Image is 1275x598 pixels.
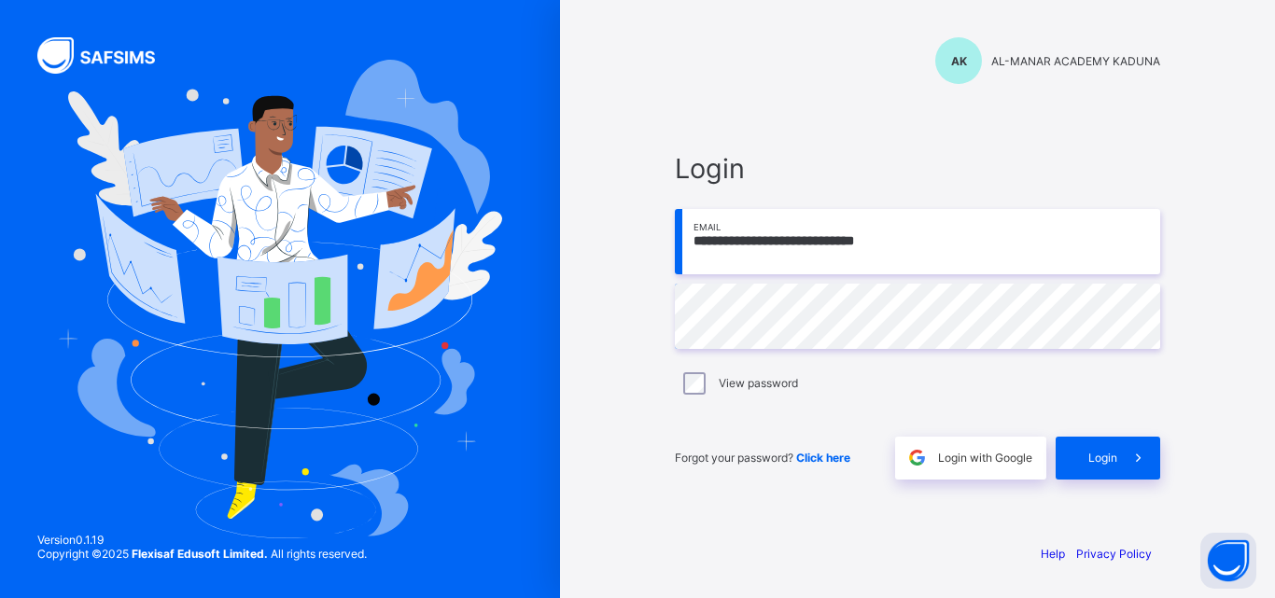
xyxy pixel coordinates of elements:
[58,60,502,537] img: Hero Image
[37,533,367,547] span: Version 0.1.19
[1088,451,1117,465] span: Login
[796,451,850,465] a: Click here
[675,451,850,465] span: Forgot your password?
[37,547,367,561] span: Copyright © 2025 All rights reserved.
[1200,533,1256,589] button: Open asap
[991,54,1160,68] span: AL-MANAR ACADEMY KADUNA
[675,152,1160,185] span: Login
[1041,547,1065,561] a: Help
[938,451,1032,465] span: Login with Google
[951,54,967,68] span: AK
[132,547,268,561] strong: Flexisaf Edusoft Limited.
[37,37,177,74] img: SAFSIMS Logo
[906,447,928,468] img: google.396cfc9801f0270233282035f929180a.svg
[1076,547,1152,561] a: Privacy Policy
[719,376,798,390] label: View password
